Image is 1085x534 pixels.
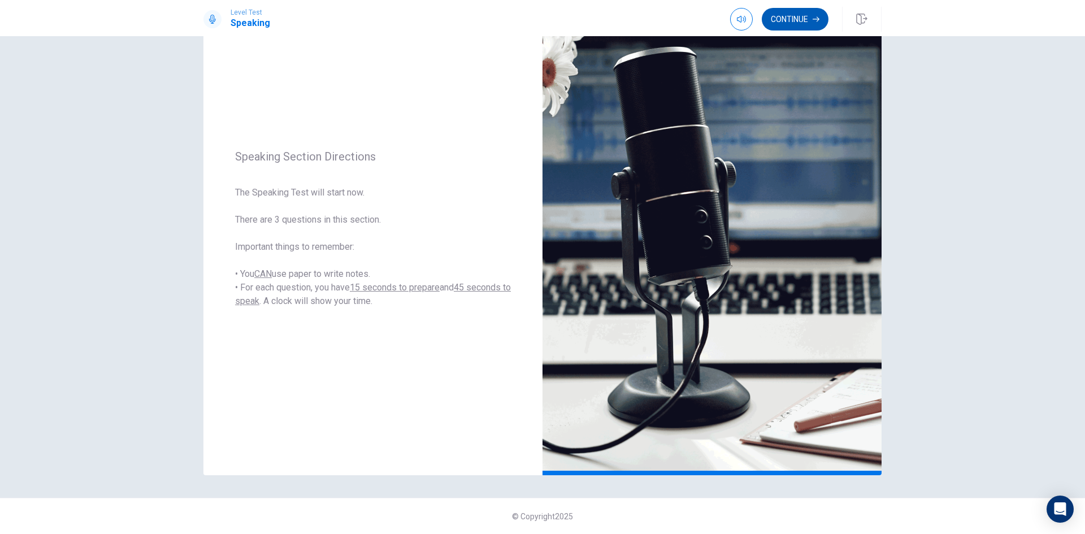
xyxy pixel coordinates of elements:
[350,282,440,293] u: 15 seconds to prepare
[231,16,270,30] h1: Speaking
[235,186,511,308] span: The Speaking Test will start now. There are 3 questions in this section. Important things to reme...
[762,8,828,31] button: Continue
[254,268,272,279] u: CAN
[235,150,511,163] span: Speaking Section Directions
[231,8,270,16] span: Level Test
[512,512,573,521] span: © Copyright 2025
[1047,496,1074,523] div: Open Intercom Messenger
